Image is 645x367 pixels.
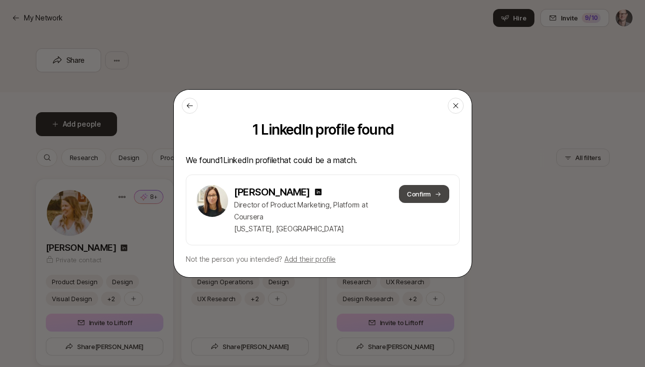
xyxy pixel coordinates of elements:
[234,199,393,223] p: Director of Product Marketing, Platform at Coursera
[196,185,228,217] img: 1623803978121
[398,185,449,203] button: Confirm
[186,154,460,167] p: We found 1 LinkedIn profile that could be a match.
[284,255,335,263] span: Add their profile
[234,223,393,235] p: [US_STATE], [GEOGRAPHIC_DATA]
[186,122,460,138] p: 1 LinkedIn profile found
[234,185,310,199] p: [PERSON_NAME]
[186,253,460,265] p: Not the person you intended?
